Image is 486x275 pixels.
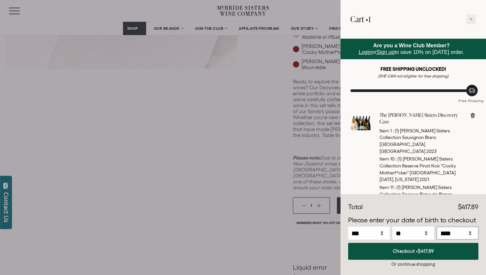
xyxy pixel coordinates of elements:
a: Sign up [377,49,394,55]
button: Checkout •$417.89 [348,243,478,260]
span: : [395,156,396,161]
div: Total [348,202,363,212]
a: The McBride Sisters Discovery Case [350,128,373,136]
span: or to save 10% on [DATE] order. [359,43,464,55]
span: Item 1 [380,128,392,133]
span: : [393,128,394,133]
strong: FREE SHIPPING UNCLOCKED! [381,66,446,72]
div: Free Shipping [456,92,486,104]
span: (1) [PERSON_NAME] Sisters Collection Reserve Blanc de Blancs Sparkling Wine 'Golden Spiral' [GEOG... [380,185,465,217]
span: Item 10 [380,156,394,161]
span: $417.89 [458,203,478,210]
span: $417.89 [418,248,434,254]
strong: Are you a Wine Club Member? [373,43,450,48]
a: Login [359,49,372,55]
div: Or continue shopping [348,261,478,267]
span: Item 11 [380,185,393,190]
em: (SHE CAN not eligible for free shipping) [378,74,449,78]
h2: Cart • [350,10,371,28]
span: : [394,185,395,190]
p: Please enter your date of birth to checkout [348,215,478,225]
span: (1) [PERSON_NAME] Sisters Collection Sauvignon Blanc [GEOGRAPHIC_DATA] [GEOGRAPHIC_DATA] 2023 [380,128,450,154]
span: 1 [368,14,371,24]
span: (1) [PERSON_NAME] Sisters Collection Reserve Pinot Noir "Cocky Motherf*cker" [GEOGRAPHIC_DATA][DA... [380,156,456,182]
a: The [PERSON_NAME] Sisters Discovery Case [380,112,465,125]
